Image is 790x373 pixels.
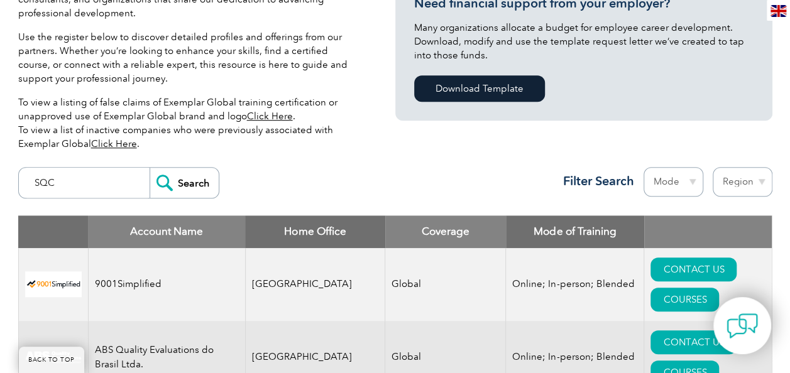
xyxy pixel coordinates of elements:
td: Global [385,248,506,321]
h3: Filter Search [556,173,634,189]
td: 9001Simplified [88,248,245,321]
p: Many organizations allocate a budget for employee career development. Download, modify and use th... [414,21,754,62]
th: Coverage: activate to sort column ascending [385,215,506,248]
th: Mode of Training: activate to sort column ascending [506,215,644,248]
td: [GEOGRAPHIC_DATA] [245,248,385,321]
img: contact-chat.png [727,310,758,342]
a: Click Here [91,138,137,149]
img: en [771,5,786,17]
th: : activate to sort column ascending [644,215,772,248]
td: Online; In-person; Blended [506,248,644,321]
th: Home Office: activate to sort column ascending [245,215,385,248]
th: Account Name: activate to sort column descending [88,215,245,248]
a: CONTACT US [650,257,737,281]
a: Download Template [414,75,545,102]
img: 37c9c059-616f-eb11-a812-002248153038-logo.png [25,271,82,297]
a: Click Here [247,111,293,122]
input: Search [150,168,219,198]
p: Use the register below to discover detailed profiles and offerings from our partners. Whether you... [18,30,358,85]
a: BACK TO TOP [19,347,84,373]
a: CONTACT US [650,330,737,354]
p: To view a listing of false claims of Exemplar Global training certification or unapproved use of ... [18,95,358,151]
a: COURSES [650,288,719,311]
